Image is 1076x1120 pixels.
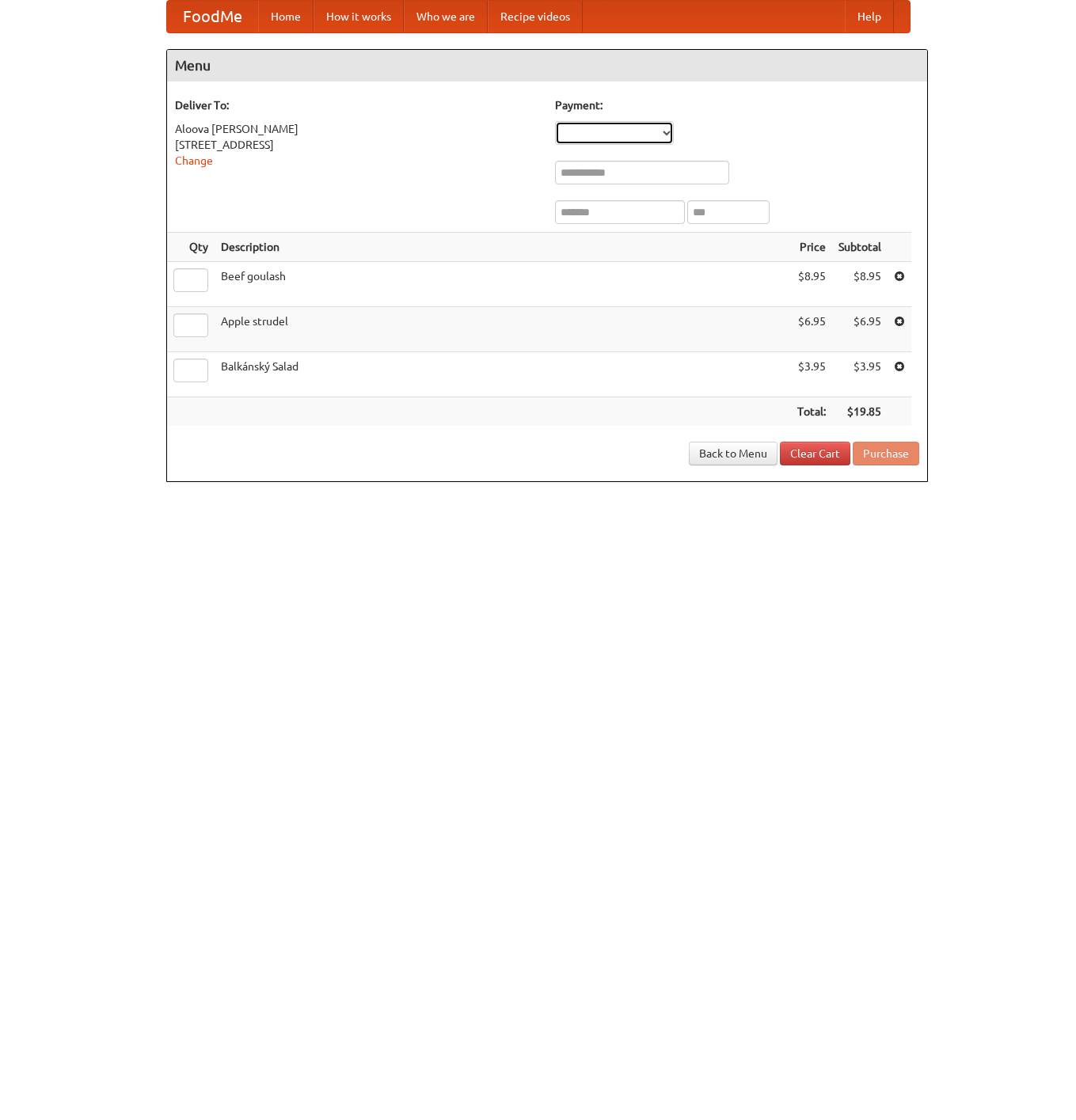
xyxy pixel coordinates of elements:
th: $19.85 [832,397,888,427]
td: Apple strudel [215,307,791,352]
td: Balkánský Salad [215,352,791,397]
h4: Menu [167,50,927,82]
th: Price [791,233,832,262]
td: $8.95 [832,262,888,307]
a: Change [175,154,213,167]
th: Total: [791,397,832,427]
td: $3.95 [832,352,888,397]
a: Recipe videos [488,1,583,32]
td: $6.95 [832,307,888,352]
td: $3.95 [791,352,832,397]
div: Aloova [PERSON_NAME] [175,121,539,137]
div: [STREET_ADDRESS] [175,137,539,153]
a: FoodMe [167,1,258,32]
a: Back to Menu [689,442,778,465]
button: Purchase [853,442,919,465]
td: Beef goulash [215,262,791,307]
a: Clear Cart [780,442,850,465]
th: Description [215,233,791,262]
td: $8.95 [791,262,832,307]
a: Who we are [404,1,488,32]
th: Qty [167,233,215,262]
th: Subtotal [832,233,888,262]
h5: Payment: [555,97,919,113]
a: How it works [314,1,404,32]
h5: Deliver To: [175,97,539,113]
td: $6.95 [791,307,832,352]
a: Home [258,1,314,32]
a: Help [845,1,894,32]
